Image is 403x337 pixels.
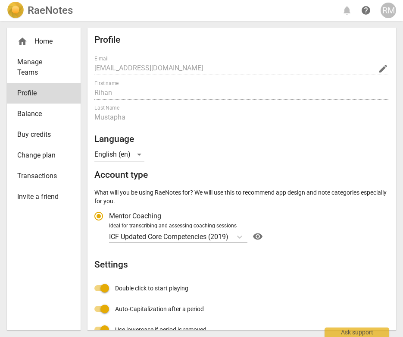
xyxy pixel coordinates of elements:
div: Home [17,36,63,47]
span: Manage Teams [17,57,63,78]
span: Use lowercase if period is removed [115,325,206,334]
h2: Settings [94,259,389,270]
a: Invite a friend [7,186,81,207]
h2: Account type [94,170,389,180]
a: Buy credits [7,124,81,145]
button: Change Email [377,63,389,75]
span: Mentor Coaching [109,211,161,221]
span: home [17,36,28,47]
span: Invite a friend [17,192,63,202]
a: Transactions [7,166,81,186]
img: Logo [7,2,24,19]
label: E-mail [94,56,109,61]
div: English (en) [94,148,144,161]
span: Auto-Capitalization after a period [115,305,204,314]
button: Help [251,230,265,243]
p: What will you be using RaeNotes for? We will use this to recommend app design and note categories... [94,188,389,206]
span: edit [378,63,388,74]
div: Account type [94,206,389,244]
span: Profile [17,88,63,98]
span: Change plan [17,150,63,161]
a: Change plan [7,145,81,166]
span: help [361,5,371,16]
span: Buy credits [17,129,63,140]
a: Manage Teams [7,52,81,83]
div: Ask support [325,328,389,337]
p: ICF Updated Core Competencies (2019) [109,232,228,242]
span: Double click to start playing [115,284,188,293]
label: First name [94,81,119,86]
a: Help [358,3,374,18]
a: Profile [7,83,81,104]
h2: Language [94,134,389,145]
h2: RaeNotes [28,4,73,16]
input: Ideal for transcribing and assessing coaching sessionsICF Updated Core Competencies (2019)Help [229,233,231,241]
h2: Profile [94,35,389,45]
button: RM [381,3,396,18]
span: Transactions [17,171,63,181]
span: visibility [251,231,265,242]
span: Balance [17,109,63,119]
label: Last Name [94,105,119,110]
a: Help [247,230,265,243]
div: Home [7,31,81,52]
div: Ideal for transcribing and assessing coaching sessions [109,222,387,230]
a: LogoRaeNotes [7,2,73,19]
a: Balance [7,104,81,124]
